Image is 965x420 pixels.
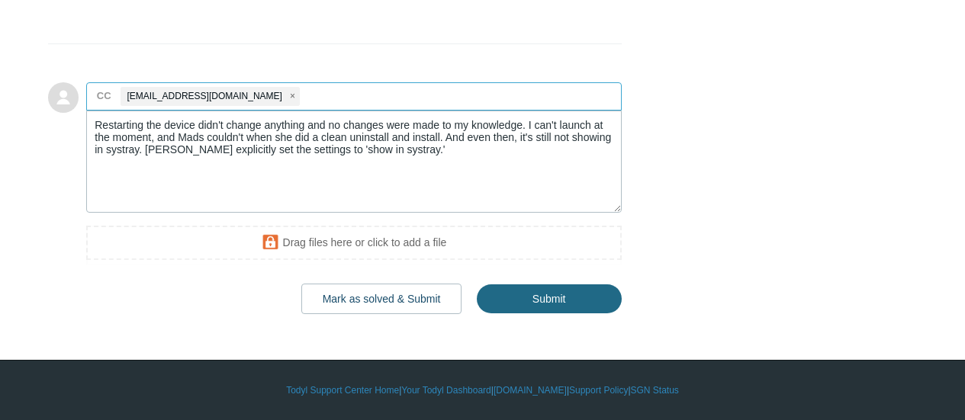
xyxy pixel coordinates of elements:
[631,383,679,397] a: SGN Status
[301,284,462,314] button: Mark as solved & Submit
[97,85,111,107] label: CC
[48,383,917,397] div: | | | |
[401,383,491,397] a: Your Todyl Dashboard
[477,284,622,313] input: Submit
[569,383,628,397] a: Support Policy
[127,88,282,105] span: [EMAIL_ADDRESS][DOMAIN_NAME]
[286,383,399,397] a: Todyl Support Center Home
[494,383,567,397] a: [DOMAIN_NAME]
[86,111,621,213] textarea: Add your reply
[290,88,295,105] span: close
